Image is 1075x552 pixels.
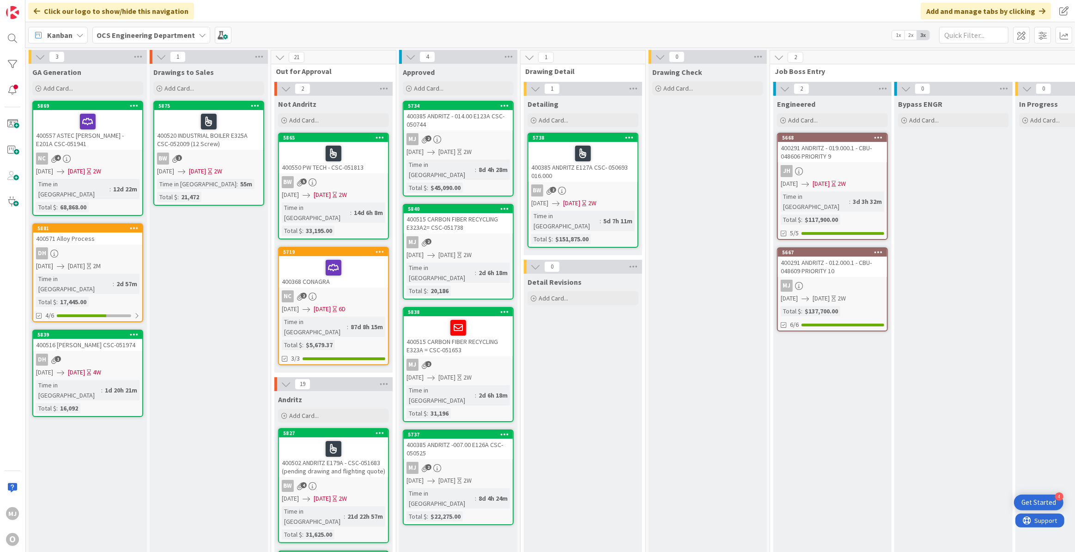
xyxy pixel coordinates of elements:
div: MJ [407,133,419,145]
span: 4 [55,155,61,161]
div: $5,679.37 [304,340,335,350]
span: : [427,408,428,418]
div: 5840 [404,205,513,213]
span: Add Card... [539,294,568,302]
span: 3 [49,51,65,62]
span: 21 [289,52,304,63]
a: 5827400502 ANDRITZ E179A - CSC-051683 (pending drawing and flighting quote)BW[DATE][DATE]2WTime i... [278,428,389,543]
div: Total $ [282,529,302,540]
span: 1 [538,52,554,63]
div: 4 [1055,492,1063,501]
div: NC [279,290,388,302]
span: [DATE] [813,179,830,189]
span: : [56,297,58,307]
span: 3x [917,31,929,40]
div: 5869400557 ASTEC [PERSON_NAME] - E201A CSC-051941 [33,102,142,150]
div: Total $ [781,215,801,225]
span: [DATE] [36,261,53,271]
div: 5881400571 Alloy Process [33,224,142,245]
div: 33,195.00 [304,226,334,236]
div: 5865 [279,134,388,142]
div: 2W [463,373,472,382]
a: 5668400291 ANDRITZ - 019.000.1 - CBU-048606 PRIORITY 9JH[DATE][DATE]2WTime in [GEOGRAPHIC_DATA]:3... [777,133,888,240]
span: Add Card... [539,116,568,124]
span: Add Card... [289,411,319,420]
div: Total $ [282,340,302,350]
span: 1 [170,51,186,62]
div: 5667 [782,249,887,256]
div: BW [279,480,388,492]
span: : [344,511,345,521]
span: : [801,215,802,225]
span: 2 [425,361,431,367]
span: 4 [419,51,435,62]
div: 400385 ANDRITZ E127A CSC- 050693 016.000 [528,142,638,182]
span: : [109,184,111,194]
div: 5737 [404,430,513,439]
div: 21,472 [179,192,201,202]
span: 2x [905,31,917,40]
div: 2d 6h 18m [476,390,510,400]
span: : [475,165,476,175]
div: 5875 [158,103,263,109]
div: 14d 6h 8m [352,208,385,218]
span: : [347,322,348,332]
span: [DATE] [438,147,456,157]
a: 5869400557 ASTEC [PERSON_NAME] - E201A CSC-051941NC[DATE][DATE]2WTime in [GEOGRAPHIC_DATA]:12d 22... [32,101,143,216]
span: 19 [295,379,310,390]
span: : [427,286,428,296]
span: 2 [425,135,431,141]
span: 2 [301,293,307,299]
div: 400291 ANDRITZ - 019.000.1 - CBU-048606 PRIORITY 9 [778,142,887,162]
span: Approved [403,67,435,77]
div: 20,186 [428,286,451,296]
img: Visit kanbanzone.com [6,6,19,19]
div: 5738 [528,134,638,142]
span: : [552,234,553,244]
div: BW [528,184,638,196]
span: : [475,390,476,400]
div: Time in [GEOGRAPHIC_DATA] [282,506,344,527]
a: 5840400515 CARBON FIBER RECYCLING E323A2= CSC-051738MJ[DATE][DATE]2WTime in [GEOGRAPHIC_DATA]:2d ... [403,204,514,300]
div: 31,625.00 [304,529,334,540]
div: 2W [339,494,347,503]
div: 5840400515 CARBON FIBER RECYCLING E323A2= CSC-051738 [404,205,513,233]
span: Add Card... [43,84,73,92]
span: : [237,179,238,189]
div: 5719400368 CONAGRA [279,248,388,288]
div: 2W [339,190,347,200]
span: : [177,192,179,202]
div: 400502 ANDRITZ E179A - CSC-051683 (pending drawing and flighting quote) [279,437,388,477]
div: Total $ [407,408,427,418]
div: 6D [339,304,346,314]
div: 2M [93,261,101,271]
div: 400515 CARBON FIBER RECYCLING E323A = CSC-051653 [404,316,513,356]
span: 2 [794,83,809,94]
div: DH [36,247,48,259]
div: 5667400291 ANDRITZ - 012.000.1 - CBU-048609 PRIORITY 10 [778,248,887,277]
span: [DATE] [282,190,299,200]
div: 5865400550 PW TECH - CSC-051813 [279,134,388,173]
span: [DATE] [68,166,85,176]
span: [DATE] [407,250,424,260]
div: Get Started [1021,498,1056,507]
div: 400291 ANDRITZ - 012.000.1 - CBU-048609 PRIORITY 10 [778,257,887,277]
span: [DATE] [438,373,456,382]
span: Bypass ENGR [898,99,942,109]
span: : [801,306,802,316]
div: Total $ [36,202,56,212]
div: 5719 [279,248,388,256]
span: : [350,208,352,218]
a: 5838400515 CARBON FIBER RECYCLING E323A = CSC-051653MJ[DATE][DATE]2WTime in [GEOGRAPHIC_DATA]:2d ... [403,307,514,422]
div: DH [33,247,142,259]
div: BW [282,480,294,492]
div: Time in [GEOGRAPHIC_DATA] [282,202,350,223]
div: Time in [GEOGRAPHIC_DATA] [157,179,237,189]
span: [DATE] [781,294,798,303]
span: : [113,279,114,289]
div: 400520 INDUSTRIAL BOILER E325A CSC-052009 (12 Screw) [154,110,263,150]
span: : [600,216,601,226]
a: 5865400550 PW TECH - CSC-051813BW[DATE][DATE]2WTime in [GEOGRAPHIC_DATA]:14d 6h 8mTotal $:33,195.00 [278,133,389,239]
div: 5839 [33,331,142,339]
a: 5875400520 INDUSTRIAL BOILER E325A CSC-052009 (12 Screw)BW[DATE][DATE]2WTime in [GEOGRAPHIC_DATA]... [153,101,264,206]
